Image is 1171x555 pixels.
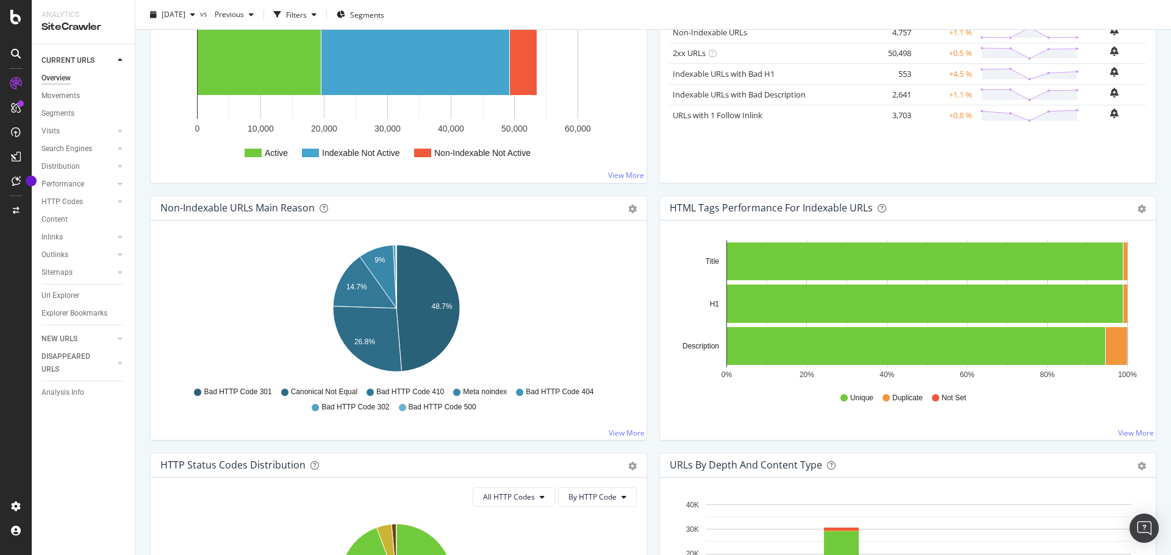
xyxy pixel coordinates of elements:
[41,20,125,34] div: SiteCrawler
[800,370,814,379] text: 20%
[501,124,528,133] text: 50,000
[892,393,923,403] span: Duplicate
[914,63,975,84] td: +4.5 %
[1110,108,1119,118] div: bell-plus
[1110,46,1119,56] div: bell-plus
[41,72,126,85] a: Overview
[41,386,84,399] div: Analysis Info
[311,124,337,133] text: 20,000
[376,387,444,397] span: Bad HTTP Code 410
[41,289,126,302] a: Url Explorer
[346,283,367,291] text: 14.7%
[160,202,315,214] div: Non-Indexable URLs Main Reason
[960,370,975,379] text: 60%
[41,249,68,261] div: Outlinks
[865,22,914,43] td: 4,757
[914,84,975,105] td: +1.1 %
[26,175,37,186] div: Tooltip anchor
[879,370,894,379] text: 40%
[41,107,74,120] div: Segments
[322,148,400,158] text: Indexable Not Active
[1118,428,1154,438] a: View More
[1110,26,1119,35] div: bell-plus
[41,386,126,399] a: Analysis Info
[673,89,806,100] a: Indexable URLs with Bad Description
[673,110,762,121] a: URLs with 1 Follow Inlink
[609,428,645,438] a: View More
[41,178,114,191] a: Performance
[682,342,719,350] text: Description
[722,370,732,379] text: 0%
[321,402,389,412] span: Bad HTTP Code 302
[41,350,103,376] div: DISAPPEARED URLS
[204,387,271,397] span: Bad HTTP Code 301
[41,333,77,345] div: NEW URLS
[160,240,632,381] div: A chart.
[41,266,114,279] a: Sitemaps
[914,22,975,43] td: +1.1 %
[41,307,126,320] a: Explorer Bookmarks
[145,5,200,24] button: [DATE]
[686,525,699,534] text: 30K
[41,10,125,20] div: Analytics
[865,105,914,125] td: 3,703
[374,256,385,264] text: 9%
[41,160,114,173] a: Distribution
[565,124,591,133] text: 60,000
[409,402,476,412] span: Bad HTTP Code 500
[686,501,699,509] text: 40K
[374,124,401,133] text: 30,000
[41,249,114,261] a: Outlinks
[41,160,80,173] div: Distribution
[1118,370,1137,379] text: 100%
[248,124,274,133] text: 10,000
[673,27,747,38] a: Non-Indexable URLs
[195,124,200,133] text: 0
[41,72,71,85] div: Overview
[483,492,535,502] span: All HTTP Codes
[41,90,80,102] div: Movements
[41,125,114,138] a: Visits
[41,54,95,67] div: CURRENT URLS
[434,148,531,158] text: Non-Indexable Not Active
[670,240,1142,381] svg: A chart.
[210,5,259,24] button: Previous
[914,43,975,63] td: +0.5 %
[41,333,114,345] a: NEW URLS
[41,143,114,155] a: Search Engines
[432,302,453,311] text: 48.7%
[41,143,92,155] div: Search Engines
[41,231,114,244] a: Inlinks
[291,387,357,397] span: Canonical Not Equal
[41,54,114,67] a: CURRENT URLS
[865,43,914,63] td: 50,498
[1137,462,1146,470] div: gear
[41,266,73,279] div: Sitemaps
[41,307,107,320] div: Explorer Bookmarks
[1110,67,1119,77] div: bell-plus
[1040,370,1055,379] text: 80%
[41,350,114,376] a: DISAPPEARED URLS
[526,387,593,397] span: Bad HTTP Code 404
[265,148,288,158] text: Active
[41,107,126,120] a: Segments
[286,9,307,19] div: Filters
[41,90,126,102] a: Movements
[41,125,60,138] div: Visits
[942,393,966,403] span: Not Set
[673,68,775,79] a: Indexable URLs with Bad H1
[710,300,720,308] text: H1
[41,213,68,226] div: Content
[332,5,389,24] button: Segments
[628,205,637,213] div: gear
[608,170,644,180] a: View More
[162,9,185,19] span: 2025 Sep. 29th
[628,462,637,470] div: gear
[1137,205,1146,213] div: gear
[706,257,720,266] text: Title
[670,459,822,471] div: URLs by Depth and Content Type
[350,9,384,19] span: Segments
[41,196,83,208] div: HTTP Codes
[210,9,244,19] span: Previous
